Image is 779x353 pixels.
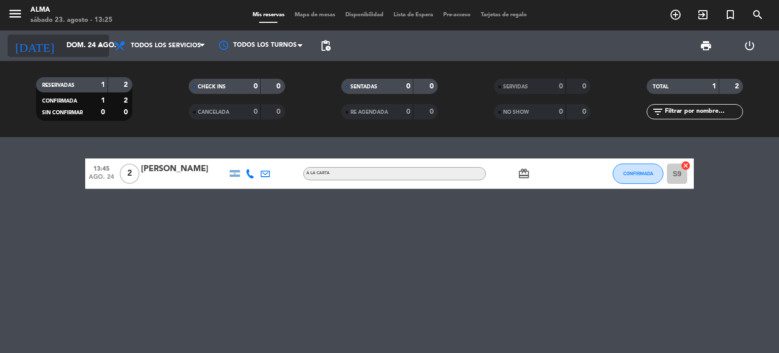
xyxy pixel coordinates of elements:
[42,83,75,88] span: RESERVADAS
[430,83,436,90] strong: 0
[101,81,105,88] strong: 1
[131,42,201,49] span: Todos los servicios
[623,171,653,176] span: CONFIRMADA
[94,40,107,52] i: arrow_drop_down
[681,161,691,171] i: cancel
[653,84,668,89] span: TOTAL
[697,9,709,21] i: exit_to_app
[582,108,588,115] strong: 0
[124,109,130,116] strong: 0
[503,110,529,115] span: NO SHOW
[724,9,736,21] i: turned_in_not
[438,12,476,18] span: Pre-acceso
[8,35,61,57] i: [DATE]
[518,168,530,180] i: card_giftcard
[735,83,741,90] strong: 2
[101,97,105,104] strong: 1
[8,6,23,21] i: menu
[30,5,113,15] div: Alma
[350,110,388,115] span: RE AGENDADA
[254,108,258,115] strong: 0
[42,110,83,115] span: SIN CONFIRMAR
[476,12,532,18] span: Tarjetas de regalo
[247,12,290,18] span: Mis reservas
[503,84,528,89] span: SERVIDAS
[712,83,716,90] strong: 1
[582,83,588,90] strong: 0
[613,164,663,184] button: CONFIRMADA
[340,12,388,18] span: Disponibilidad
[276,83,282,90] strong: 0
[559,108,563,115] strong: 0
[141,163,227,176] div: [PERSON_NAME]
[669,9,682,21] i: add_circle_outline
[306,171,330,175] span: A LA CARTA
[743,40,756,52] i: power_settings_new
[124,81,130,88] strong: 2
[430,108,436,115] strong: 0
[320,40,332,52] span: pending_actions
[8,6,23,25] button: menu
[406,83,410,90] strong: 0
[652,106,664,118] i: filter_list
[350,84,377,89] span: SENTADAS
[728,30,771,61] div: LOG OUT
[198,110,229,115] span: CANCELADA
[120,164,139,184] span: 2
[700,40,712,52] span: print
[101,109,105,116] strong: 0
[198,84,226,89] span: CHECK INS
[752,9,764,21] i: search
[290,12,340,18] span: Mapa de mesas
[30,15,113,25] div: sábado 23. agosto - 13:25
[42,99,77,104] span: CONFIRMADA
[664,106,742,117] input: Filtrar por nombre...
[406,108,410,115] strong: 0
[276,108,282,115] strong: 0
[89,162,114,174] span: 13:45
[254,83,258,90] strong: 0
[559,83,563,90] strong: 0
[388,12,438,18] span: Lista de Espera
[124,97,130,104] strong: 2
[89,174,114,185] span: ago. 24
